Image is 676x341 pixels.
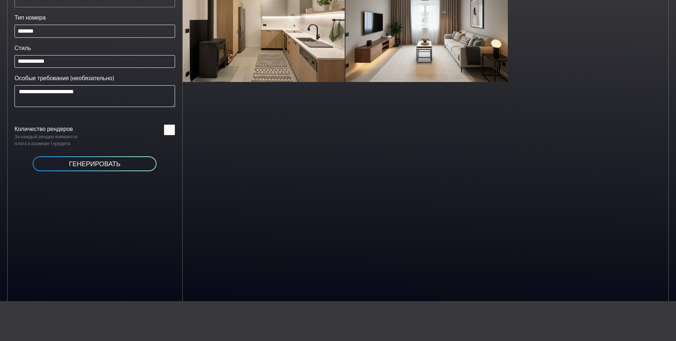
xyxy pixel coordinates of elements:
[14,125,73,132] ya-tr-span: Количество рендеров
[14,44,31,52] ya-tr-span: Стиль
[69,160,120,168] ya-tr-span: ГЕНЕРИРОВАТЬ
[32,156,157,172] button: ГЕНЕРИРОВАТЬ
[14,14,46,21] ya-tr-span: Тип номера
[14,133,78,146] ya-tr-span: За каждый рендер взимается плата в размере 1 кредита
[14,74,114,82] ya-tr-span: Особые требования (необязательно)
